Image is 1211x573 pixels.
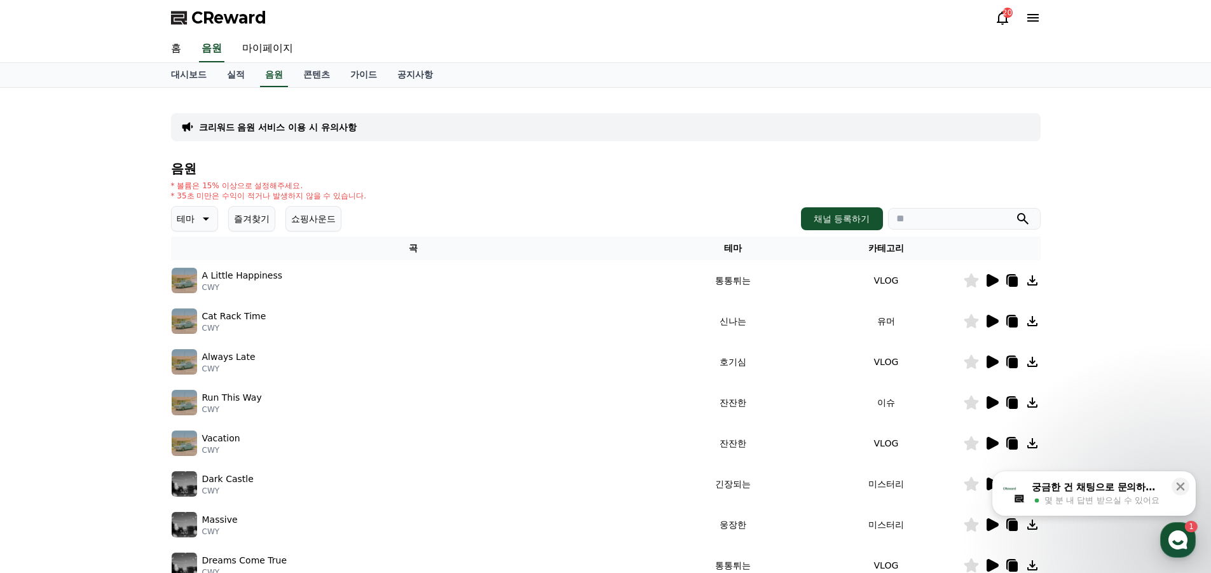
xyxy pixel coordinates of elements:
p: Massive [202,513,238,527]
a: 마이페이지 [232,36,303,62]
button: 테마 [171,206,218,231]
a: 공지사항 [387,63,443,87]
a: 크리워드 음원 서비스 이용 시 유의사항 [199,121,357,134]
a: 홈 [161,36,191,62]
img: music [172,349,197,375]
p: Dark Castle [202,473,254,486]
p: CWY [202,364,256,374]
p: A Little Happiness [202,269,283,282]
p: Vacation [202,432,240,445]
td: 이슈 [809,382,962,423]
a: 20 [995,10,1010,25]
p: Always Late [202,350,256,364]
a: 음원 [199,36,224,62]
img: music [172,512,197,537]
td: 유머 [809,301,962,342]
span: 홈 [40,422,48,432]
p: 테마 [177,210,195,228]
a: 설정 [164,403,244,435]
p: Cat Rack Time [202,310,266,323]
td: 통통튀는 [656,260,809,301]
th: 테마 [656,237,809,260]
span: 설정 [196,422,212,432]
p: CWY [202,323,266,333]
td: 미스터리 [809,504,962,545]
td: VLOG [809,260,962,301]
td: VLOG [809,423,962,464]
td: 잔잔한 [656,382,809,423]
span: CReward [191,8,266,28]
td: 미스터리 [809,464,962,504]
p: CWY [202,527,238,537]
td: 긴장되는 [656,464,809,504]
p: * 볼륨은 15% 이상으로 설정해주세요. [171,181,367,191]
a: 실적 [217,63,255,87]
a: 콘텐츠 [293,63,340,87]
a: 홈 [4,403,84,435]
span: 대화 [116,423,132,433]
p: Run This Way [202,391,262,404]
div: 20 [1002,8,1013,18]
p: Dreams Come True [202,554,287,567]
p: CWY [202,404,262,415]
img: music [172,431,197,456]
th: 카테고리 [809,237,962,260]
a: 음원 [260,63,288,87]
h4: 음원 [171,162,1041,176]
p: CWY [202,445,240,455]
a: 대시보드 [161,63,217,87]
td: 신나는 [656,301,809,342]
span: 1 [129,403,133,413]
a: CReward [171,8,266,28]
img: music [172,471,197,497]
button: 쇼핑사운드 [285,206,341,231]
button: 즐겨찾기 [228,206,275,231]
img: music [172,390,197,415]
p: CWY [202,282,283,293]
img: music [172,308,197,334]
td: 호기심 [656,342,809,382]
td: 잔잔한 [656,423,809,464]
a: 가이드 [340,63,387,87]
img: music [172,268,197,293]
td: 웅장한 [656,504,809,545]
button: 채널 등록하기 [801,207,882,230]
p: CWY [202,486,254,496]
th: 곡 [171,237,657,260]
p: * 35초 미만은 수익이 적거나 발생하지 않을 수 있습니다. [171,191,367,201]
a: 1대화 [84,403,164,435]
td: VLOG [809,342,962,382]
